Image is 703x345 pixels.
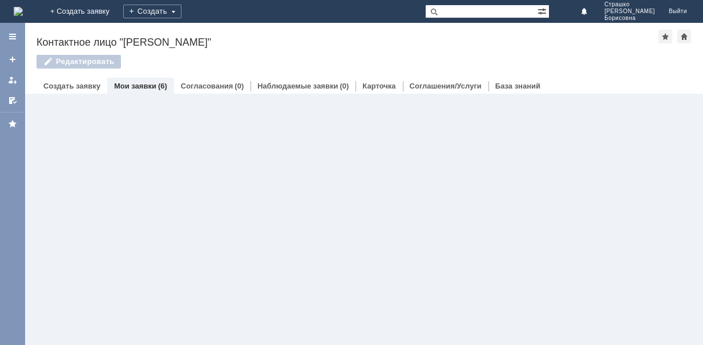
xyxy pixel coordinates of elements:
a: Наблюдаемые заявки [257,82,338,90]
a: Мои заявки [3,71,22,89]
img: logo [14,7,23,16]
span: [PERSON_NAME] [604,8,655,15]
div: Создать [123,5,181,18]
span: Страшко [604,1,655,8]
span: Расширенный поиск [538,5,549,16]
a: Создать заявку [43,82,100,90]
div: Контактное лицо "[PERSON_NAME]" [37,37,658,48]
div: (0) [340,82,349,90]
div: (0) [235,82,244,90]
a: Мои согласования [3,91,22,110]
div: Добавить в избранное [658,30,672,43]
a: Создать заявку [3,50,22,69]
a: Соглашения/Услуги [410,82,482,90]
div: (6) [158,82,167,90]
a: База знаний [495,82,540,90]
a: Перейти на домашнюю страницу [14,7,23,16]
a: Карточка [362,82,395,90]
span: Борисовна [604,15,655,22]
a: Согласования [181,82,233,90]
div: Сделать домашней страницей [677,30,691,43]
a: Мои заявки [114,82,156,90]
